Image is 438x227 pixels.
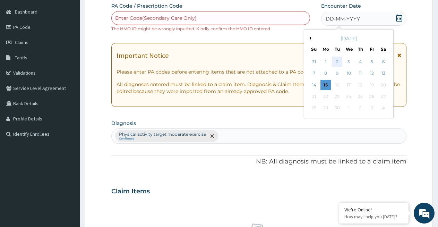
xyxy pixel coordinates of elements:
div: Choose Monday, September 8th, 2025 [320,68,331,79]
span: Dashboard [15,9,37,15]
div: month 2025-09 [308,56,389,114]
div: Not available Wednesday, September 24th, 2025 [344,91,354,102]
label: Diagnosis [111,120,136,127]
div: Choose Thursday, September 4th, 2025 [355,57,366,67]
div: Fr [369,46,375,52]
span: Tariffs [15,54,27,61]
div: Sa [381,46,387,52]
div: Not available Monday, September 22nd, 2025 [320,91,331,102]
div: Not available Monday, September 29th, 2025 [320,103,331,113]
small: The HMO ID might be wrongly inputted. Kindly confirm the HMO ID entered [111,26,270,31]
div: Minimize live chat window [114,3,130,20]
div: Not available Sunday, September 28th, 2025 [309,103,319,113]
span: Claims [15,39,28,45]
p: Please enter PA codes before entering items that are not attached to a PA code [117,68,401,75]
div: Su [311,46,317,52]
div: Choose Saturday, September 6th, 2025 [378,57,389,67]
label: Encounter Date [321,2,361,9]
div: Choose Monday, September 1st, 2025 [320,57,331,67]
div: Choose Thursday, September 11th, 2025 [355,68,366,79]
div: Mo [323,46,328,52]
div: Not available Tuesday, September 30th, 2025 [332,103,343,113]
div: Choose Wednesday, September 10th, 2025 [344,68,354,79]
p: How may I help you today? [344,214,403,220]
div: Chat with us now [36,39,117,48]
div: Not available Saturday, October 4th, 2025 [378,103,389,113]
div: Not available Saturday, September 27th, 2025 [378,91,389,102]
h3: Claim Items [111,188,150,195]
h1: Important Notice [117,52,169,59]
div: Not available Friday, October 3rd, 2025 [367,103,377,113]
div: We're Online! [344,207,403,213]
div: Not available Thursday, September 18th, 2025 [355,80,366,90]
span: DD-MM-YYYY [326,15,360,22]
div: Tu [334,46,340,52]
div: Not available Wednesday, September 17th, 2025 [344,80,354,90]
div: Not available Friday, September 26th, 2025 [367,91,377,102]
div: Choose Sunday, September 7th, 2025 [309,68,319,79]
div: Enter Code(Secondary Care Only) [115,15,197,22]
div: Not available Tuesday, September 16th, 2025 [332,80,343,90]
div: Choose Saturday, September 13th, 2025 [378,68,389,79]
p: NB: All diagnosis must be linked to a claim item [111,157,406,166]
div: Not available Tuesday, September 23rd, 2025 [332,91,343,102]
label: PA Code / Prescription Code [111,2,182,9]
div: [DATE] [307,35,390,42]
div: Choose Friday, September 5th, 2025 [367,57,377,67]
div: Choose Sunday, August 31st, 2025 [309,57,319,67]
div: Not available Thursday, September 25th, 2025 [355,91,366,102]
div: Th [358,46,363,52]
div: Choose Tuesday, September 9th, 2025 [332,68,343,79]
div: Not available Wednesday, October 1st, 2025 [344,103,354,113]
div: Not available Thursday, October 2nd, 2025 [355,103,366,113]
div: Choose Friday, September 12th, 2025 [367,68,377,79]
div: Not available Sunday, September 21st, 2025 [309,91,319,102]
div: We [346,46,352,52]
span: We're online! [40,69,96,139]
div: Not available Friday, September 19th, 2025 [367,80,377,90]
div: Choose Sunday, September 14th, 2025 [309,80,319,90]
button: Previous Month [308,36,311,40]
p: All diagnoses entered must be linked to a claim item. Diagnosis & Claim Items that are visible bu... [117,81,401,95]
div: Choose Monday, September 15th, 2025 [320,80,331,90]
img: d_794563401_company_1708531726252_794563401 [13,35,28,52]
div: Choose Tuesday, September 2nd, 2025 [332,57,343,67]
textarea: Type your message and hit 'Enter' [3,152,132,177]
div: Choose Wednesday, September 3rd, 2025 [344,57,354,67]
div: Not available Saturday, September 20th, 2025 [378,80,389,90]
